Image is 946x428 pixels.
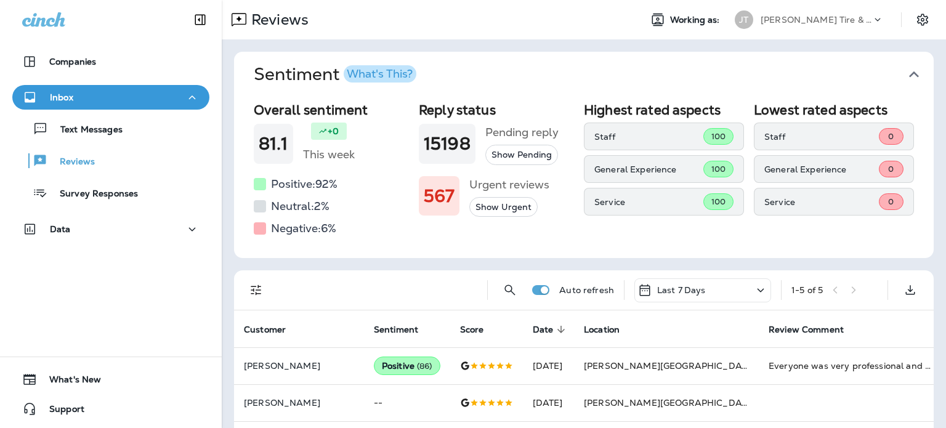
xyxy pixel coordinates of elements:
[374,357,440,375] div: Positive
[234,97,934,258] div: SentimentWhat's This?
[584,360,756,371] span: [PERSON_NAME][GEOGRAPHIC_DATA]
[424,186,455,206] h1: 567
[254,102,409,118] h2: Overall sentiment
[460,324,500,335] span: Score
[888,131,894,142] span: 0
[303,145,355,164] h5: This week
[711,196,726,207] span: 100
[47,156,95,168] p: Reviews
[761,15,871,25] p: [PERSON_NAME] Tire & Auto
[791,285,823,295] div: 1 - 5 of 5
[47,188,138,200] p: Survey Responses
[469,175,549,195] h5: Urgent reviews
[12,217,209,241] button: Data
[485,145,558,165] button: Show Pending
[460,325,484,335] span: Score
[183,7,217,32] button: Collapse Sidebar
[374,325,418,335] span: Sentiment
[271,174,338,194] h5: Positive: 92 %
[769,324,860,335] span: Review Comment
[898,278,923,302] button: Export as CSV
[711,164,726,174] span: 100
[912,9,934,31] button: Settings
[657,285,706,295] p: Last 7 Days
[50,224,71,234] p: Data
[533,325,554,335] span: Date
[37,404,84,419] span: Support
[584,324,636,335] span: Location
[769,325,844,335] span: Review Comment
[254,64,416,85] h1: Sentiment
[244,278,269,302] button: Filters
[12,180,209,206] button: Survey Responses
[328,125,339,137] p: +0
[271,196,329,216] h5: Neutral: 2 %
[244,398,354,408] p: [PERSON_NAME]
[424,134,471,154] h1: 15198
[594,197,703,207] p: Service
[12,116,209,142] button: Text Messages
[347,68,413,79] div: What's This?
[49,57,96,67] p: Companies
[711,131,726,142] span: 100
[764,197,879,207] p: Service
[754,102,914,118] h2: Lowest rated aspects
[769,360,934,372] div: Everyone was very professional and helpful, been going there for years now, for tires general ser...
[244,324,302,335] span: Customer
[12,49,209,74] button: Companies
[50,92,73,102] p: Inbox
[244,361,354,371] p: [PERSON_NAME]
[594,132,703,142] p: Staff
[271,219,336,238] h5: Negative: 6 %
[523,384,575,421] td: [DATE]
[594,164,703,174] p: General Experience
[764,132,879,142] p: Staff
[764,164,879,174] p: General Experience
[559,285,614,295] p: Auto refresh
[259,134,288,154] h1: 81.1
[485,123,559,142] h5: Pending reply
[12,397,209,421] button: Support
[344,65,416,83] button: What's This?
[584,397,756,408] span: [PERSON_NAME][GEOGRAPHIC_DATA]
[498,278,522,302] button: Search Reviews
[12,85,209,110] button: Inbox
[584,102,744,118] h2: Highest rated aspects
[12,367,209,392] button: What's New
[533,324,570,335] span: Date
[364,384,450,421] td: --
[12,148,209,174] button: Reviews
[417,361,432,371] span: ( 86 )
[374,324,434,335] span: Sentiment
[37,374,101,389] span: What's New
[244,52,944,97] button: SentimentWhat's This?
[419,102,574,118] h2: Reply status
[469,197,538,217] button: Show Urgent
[246,10,309,29] p: Reviews
[48,124,123,136] p: Text Messages
[888,196,894,207] span: 0
[735,10,753,29] div: JT
[244,325,286,335] span: Customer
[888,164,894,174] span: 0
[523,347,575,384] td: [DATE]
[670,15,722,25] span: Working as:
[584,325,620,335] span: Location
